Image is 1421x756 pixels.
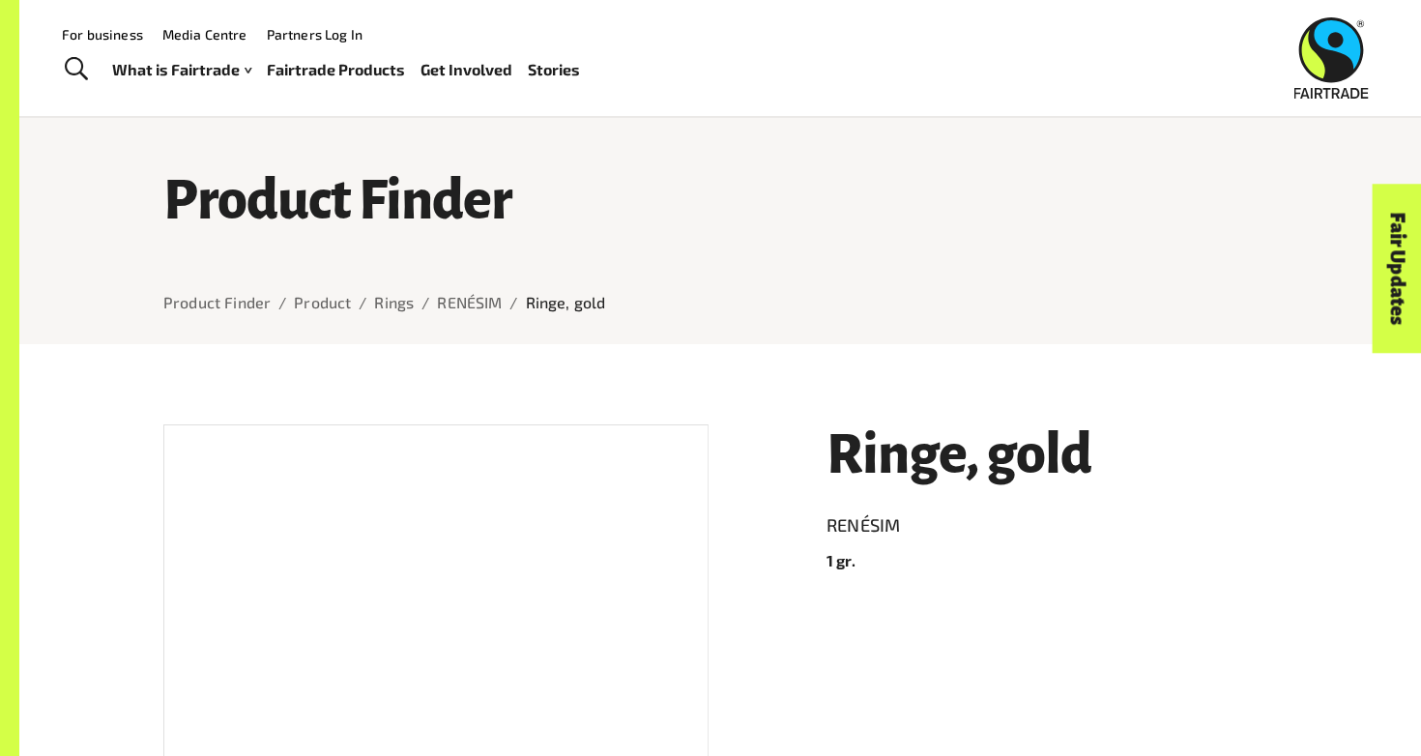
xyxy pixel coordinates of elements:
a: Stories [528,56,580,84]
a: Media Centre [162,26,247,43]
a: RENÉSIM [437,293,502,311]
p: 1 gr. [826,549,1277,572]
li: / [359,291,366,314]
a: Partners Log In [267,26,362,43]
nav: breadcrumb [163,291,1277,314]
a: Rings [374,293,414,311]
h1: Product Finder [163,170,1277,230]
li: / [278,291,286,314]
li: / [509,291,517,314]
a: Product Finder [163,293,271,311]
p: Ringe, gold [526,291,606,314]
a: Get Involved [420,56,512,84]
a: For business [62,26,143,43]
a: What is Fairtrade [112,56,251,84]
a: Fairtrade Products [267,56,405,84]
h1: Ringe, gold [826,424,1277,484]
a: Toggle Search [52,45,100,94]
img: Fairtrade Australia New Zealand logo [1294,17,1369,99]
a: RENÉSIM [826,510,1277,541]
li: / [421,291,429,314]
a: Product [294,293,351,311]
